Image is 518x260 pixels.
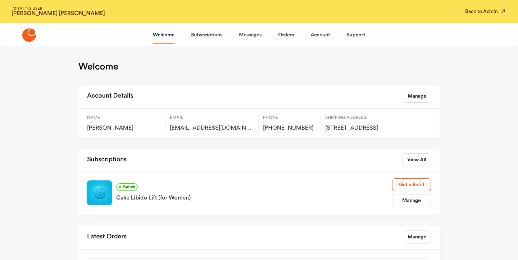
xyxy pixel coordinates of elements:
[87,125,161,132] span: [PERSON_NAME]
[403,230,431,243] a: Manage
[87,153,127,166] h2: Subscriptions
[116,183,138,191] span: Active
[392,194,431,207] a: Manage
[153,26,174,44] a: Welcome
[239,26,262,44] a: Messages
[465,8,506,15] button: Back to Admin
[403,153,431,166] a: View All
[392,178,431,191] a: Get a Refill
[78,61,118,72] h1: Welcome
[87,115,161,121] span: Name
[310,26,330,44] a: Account
[12,11,105,17] strong: [PERSON_NAME] [PERSON_NAME]
[170,115,254,121] span: Email
[263,115,316,121] span: Phone
[87,230,127,243] h2: Latest Orders
[87,90,133,103] h2: Account Details
[191,26,222,44] a: Subscriptions
[403,90,431,103] a: Manage
[116,191,392,202] a: Cake Libido Lift (for Women)
[87,180,112,205] img: Libido Lift Rx
[325,125,403,132] span: 95 west 39th street, Bayonne, US, 07002
[12,7,105,11] span: IMITATING USER
[278,26,294,44] a: Orders
[346,26,365,44] a: Support
[325,115,403,121] span: Shipping Address
[170,125,254,132] span: Jpineiro@optonline.net
[263,125,316,132] span: [PHONE_NUMBER]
